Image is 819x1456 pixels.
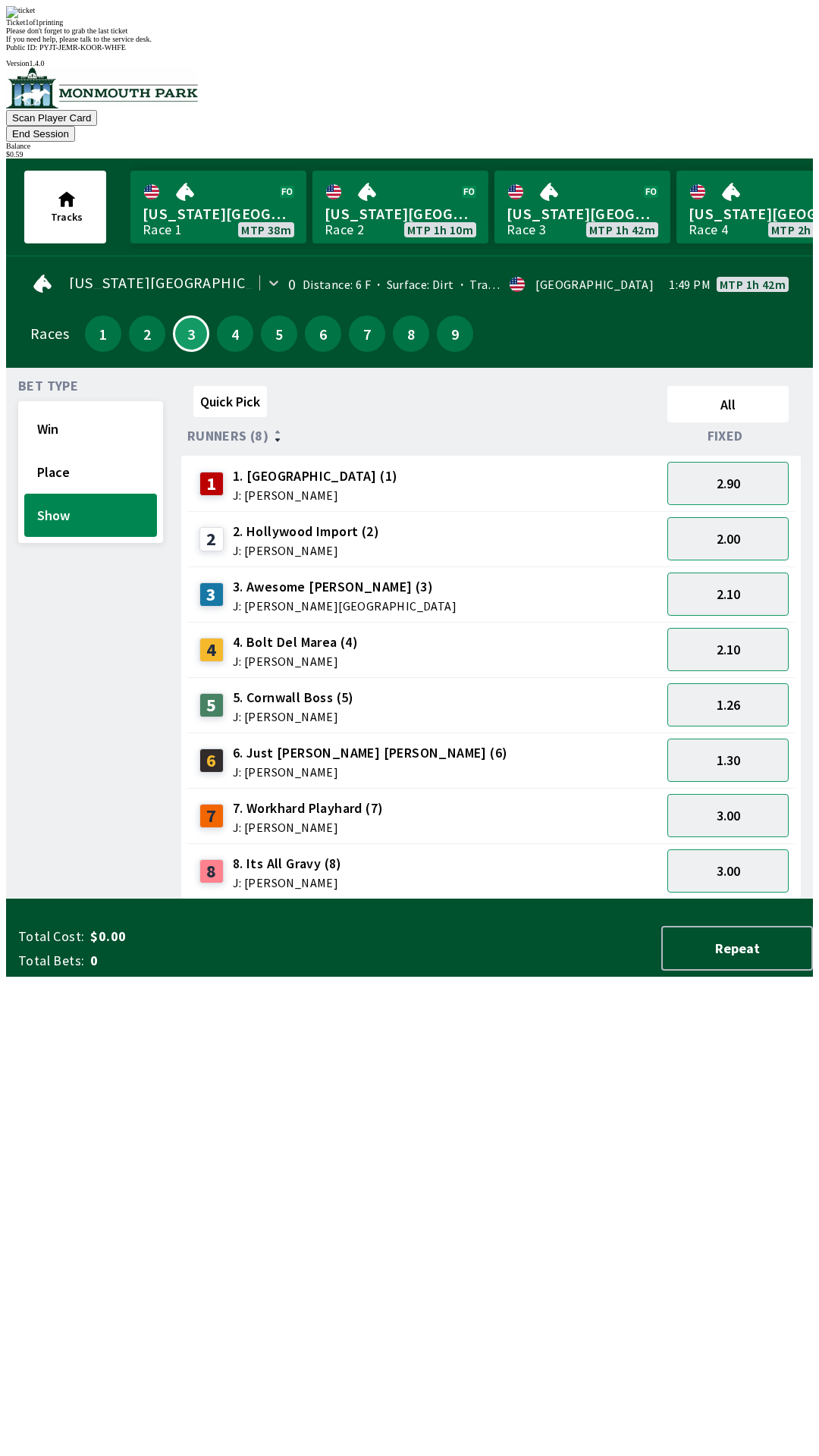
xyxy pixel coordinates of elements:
[667,683,789,726] button: 1.26
[441,328,469,339] span: 9
[507,224,546,236] div: Race 3
[187,430,268,442] span: Runners (8)
[437,315,473,352] button: 9
[18,952,84,970] span: Total Bets:
[6,59,813,67] div: Version 1.4.0
[261,315,297,352] button: 5
[233,877,342,889] span: J: [PERSON_NAME]
[407,224,473,236] span: MTP 1h 10m
[18,380,78,392] span: Bet Type
[233,743,508,763] span: 6. Just [PERSON_NAME] [PERSON_NAME] (6)
[24,407,157,450] button: Win
[507,204,658,224] span: [US_STATE][GEOGRAPHIC_DATA]
[199,859,224,883] div: 8
[689,224,728,236] div: Race 4
[173,315,209,352] button: 3
[233,577,457,597] span: 3. Awesome [PERSON_NAME] (3)
[288,278,296,290] div: 0
[717,475,740,492] span: 2.90
[6,142,813,150] div: Balance
[89,328,118,339] span: 1
[397,328,425,339] span: 8
[37,463,144,481] span: Place
[233,655,358,667] span: J: [PERSON_NAME]
[90,927,329,946] span: $0.00
[6,67,198,108] img: venue logo
[717,752,740,769] span: 1.30
[233,854,342,874] span: 8. Its All Gravy (8)
[717,862,740,880] span: 3.00
[199,527,224,551] div: 2
[199,748,224,773] div: 6
[178,330,204,337] span: 3
[39,43,126,52] span: PYJT-JEMR-KOOR-WHFE
[454,277,585,292] span: Track Condition: Fast
[233,766,508,778] span: J: [PERSON_NAME]
[717,530,740,548] span: 2.00
[24,450,157,494] button: Place
[37,507,144,524] span: Show
[667,517,789,560] button: 2.00
[6,35,152,43] span: If you need help, please talk to the service desk.
[221,328,249,339] span: 4
[661,926,813,971] button: Repeat
[667,849,789,893] button: 3.00
[241,224,291,236] span: MTP 38m
[30,328,69,340] div: Races
[130,171,306,243] a: [US_STATE][GEOGRAPHIC_DATA]Race 1MTP 38m
[233,489,398,501] span: J: [PERSON_NAME]
[265,328,293,339] span: 5
[674,396,782,413] span: All
[312,171,488,243] a: [US_STATE][GEOGRAPHIC_DATA]Race 2MTP 1h 10m
[24,494,157,537] button: Show
[717,641,740,658] span: 2.10
[37,420,144,438] span: Win
[667,628,789,671] button: 2.10
[535,278,654,290] div: [GEOGRAPHIC_DATA]
[669,278,711,290] span: 1:49 PM
[667,794,789,837] button: 3.00
[217,315,253,352] button: 4
[720,278,786,290] span: MTP 1h 42m
[325,224,364,236] div: Race 2
[133,328,162,339] span: 2
[199,472,224,496] div: 1
[233,711,354,723] span: J: [PERSON_NAME]
[129,315,165,352] button: 2
[85,315,121,352] button: 1
[187,428,661,444] div: Runners (8)
[143,224,182,236] div: Race 1
[199,693,224,717] div: 5
[193,386,267,417] button: Quick Pick
[667,462,789,505] button: 2.90
[233,799,384,818] span: 7. Workhard Playhard (7)
[667,573,789,616] button: 2.10
[305,315,341,352] button: 6
[708,430,743,442] span: Fixed
[661,428,795,444] div: Fixed
[233,544,379,557] span: J: [PERSON_NAME]
[51,210,83,224] span: Tracks
[717,585,740,603] span: 2.10
[353,328,381,339] span: 7
[371,277,454,292] span: Surface: Dirt
[6,6,35,18] img: ticket
[303,277,371,292] span: Distance: 6 F
[349,315,385,352] button: 7
[717,807,740,824] span: 3.00
[90,952,329,970] span: 0
[233,600,457,612] span: J: [PERSON_NAME][GEOGRAPHIC_DATA]
[143,204,294,224] span: [US_STATE][GEOGRAPHIC_DATA]
[667,386,789,422] button: All
[675,940,799,957] span: Repeat
[325,204,476,224] span: [US_STATE][GEOGRAPHIC_DATA]
[18,927,84,946] span: Total Cost:
[199,804,224,828] div: 7
[199,638,224,662] div: 4
[233,688,354,708] span: 5. Cornwall Boss (5)
[717,696,740,714] span: 1.26
[6,126,75,142] button: End Session
[69,277,296,289] span: [US_STATE][GEOGRAPHIC_DATA]
[6,43,813,52] div: Public ID:
[233,522,379,541] span: 2. Hollywood Import (2)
